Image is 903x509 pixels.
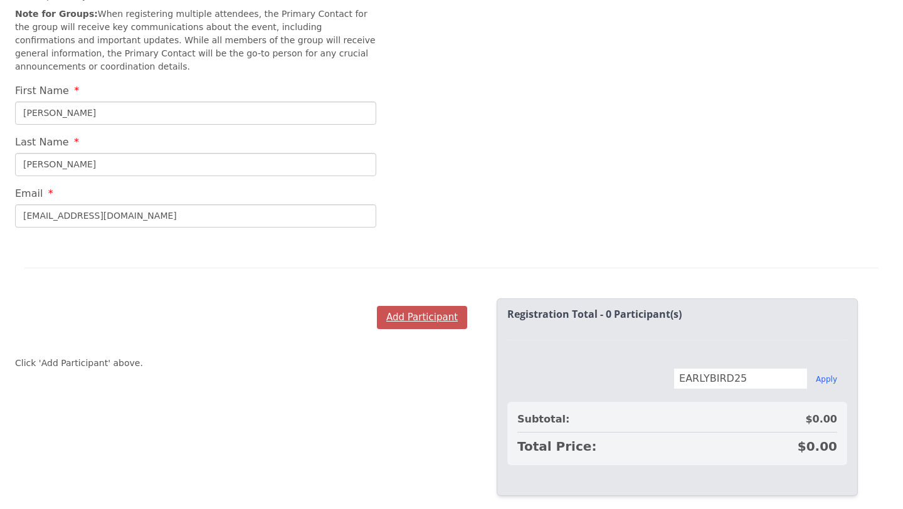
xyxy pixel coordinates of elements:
h2: Registration Total - 0 Participant(s) [507,309,847,320]
span: $0.00 [805,412,837,427]
button: Apply [816,374,837,384]
span: Email [15,187,43,199]
input: Enter discount code [673,368,808,389]
span: Subtotal: [517,412,569,427]
strong: Note for Groups: [15,9,98,19]
p: When registering multiple attendees, the Primary Contact for the group will receive key communica... [15,8,376,73]
p: Click 'Add Participant' above. [15,357,143,370]
span: Total Price: [517,438,596,455]
span: First Name [15,85,69,97]
span: Last Name [15,136,69,148]
span: $0.00 [798,438,837,455]
button: Add Participant [377,306,467,329]
input: First Name [15,102,376,125]
input: Email [15,204,376,228]
input: Last Name [15,153,376,176]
